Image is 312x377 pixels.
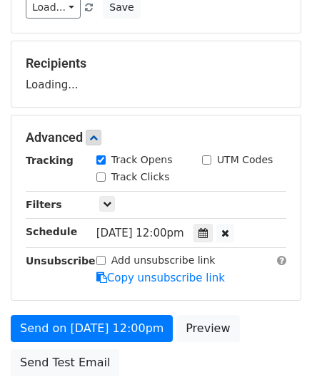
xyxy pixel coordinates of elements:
strong: Filters [26,199,62,210]
h5: Advanced [26,130,286,145]
strong: Tracking [26,155,74,166]
strong: Unsubscribe [26,255,96,267]
strong: Schedule [26,226,77,237]
div: Loading... [26,56,286,93]
a: Send Test Email [11,349,119,376]
a: Preview [176,315,239,342]
a: Copy unsubscribe link [96,272,225,284]
label: Add unsubscribe link [111,253,216,268]
a: Send on [DATE] 12:00pm [11,315,173,342]
label: UTM Codes [217,153,273,167]
span: [DATE] 12:00pm [96,227,184,239]
label: Track Clicks [111,170,170,185]
label: Track Opens [111,153,173,167]
iframe: Chat Widget [241,309,312,377]
h5: Recipients [26,56,286,71]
